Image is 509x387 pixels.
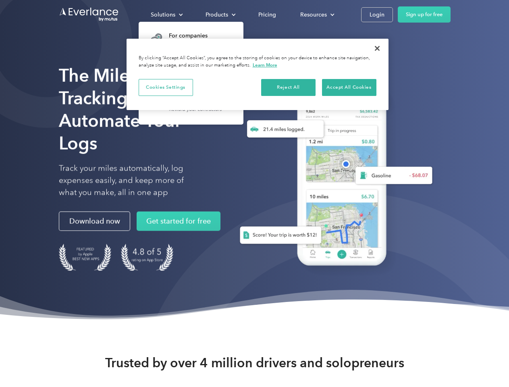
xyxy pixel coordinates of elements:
div: Solutions [151,10,175,20]
a: Download now [59,212,130,231]
button: Accept All Cookies [322,79,376,96]
div: Privacy [127,39,389,110]
p: Track your miles automatically, log expenses easily, and keep more of what you make, all in one app [59,162,203,199]
nav: Solutions [139,22,243,125]
a: Get started for free [137,212,220,231]
a: Sign up for free [398,6,451,23]
a: For companiesEasy vehicle reimbursements [143,27,237,53]
div: Resources [300,10,327,20]
div: Products [197,8,242,22]
div: Resources [292,8,341,22]
div: Solutions [143,8,189,22]
a: Go to homepage [59,7,119,22]
img: Badge for Featured by Apple Best New Apps [59,244,111,271]
div: Pricing [258,10,276,20]
a: Login [361,7,393,22]
div: For companies [169,32,233,40]
a: More information about your privacy, opens in a new tab [253,62,277,68]
a: Pricing [250,8,284,22]
div: Cookie banner [127,39,389,110]
div: Login [370,10,384,20]
div: Products [206,10,228,20]
button: Reject All [261,79,316,96]
button: Close [368,40,386,57]
div: By clicking “Accept All Cookies”, you agree to the storing of cookies on your device to enhance s... [139,55,376,69]
button: Cookies Settings [139,79,193,96]
img: Everlance, mileage tracker app, expense tracking app [227,77,439,278]
strong: Trusted by over 4 million drivers and solopreneurs [105,355,404,371]
img: 4.9 out of 5 stars on the app store [121,244,173,271]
